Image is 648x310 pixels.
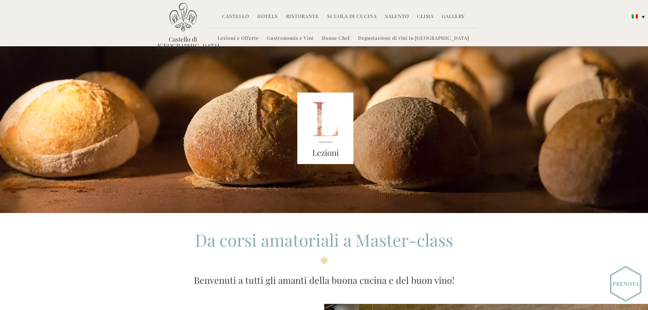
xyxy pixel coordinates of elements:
a: Lezioni e Offerte [218,35,259,43]
img: Book_Button_Italian.png [610,266,641,301]
img: Castello di Ugento [169,3,197,32]
a: House Chef [322,35,350,43]
h2: Da corsi amatoriali a Master-class [157,228,491,264]
a: Gallery [442,13,465,21]
a: Salento [385,13,409,21]
img: Italiano [632,14,638,18]
a: Castello di [GEOGRAPHIC_DATA] [157,36,209,49]
a: Ristorante [286,13,319,21]
a: Degustazione di vini in [GEOGRAPHIC_DATA] [358,35,469,43]
a: Castello [222,13,249,21]
h3: Lezioni [297,147,354,159]
a: Gastronomia e Vini [267,35,314,43]
h3: Benvenuti a tutti gli amanti della buona cucina e del buon vino! [157,273,491,287]
a: Scuola di Cucina [327,13,377,21]
img: L_letter_red.png [297,93,354,164]
a: Clima [417,13,434,21]
a: Hotels [257,13,278,21]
